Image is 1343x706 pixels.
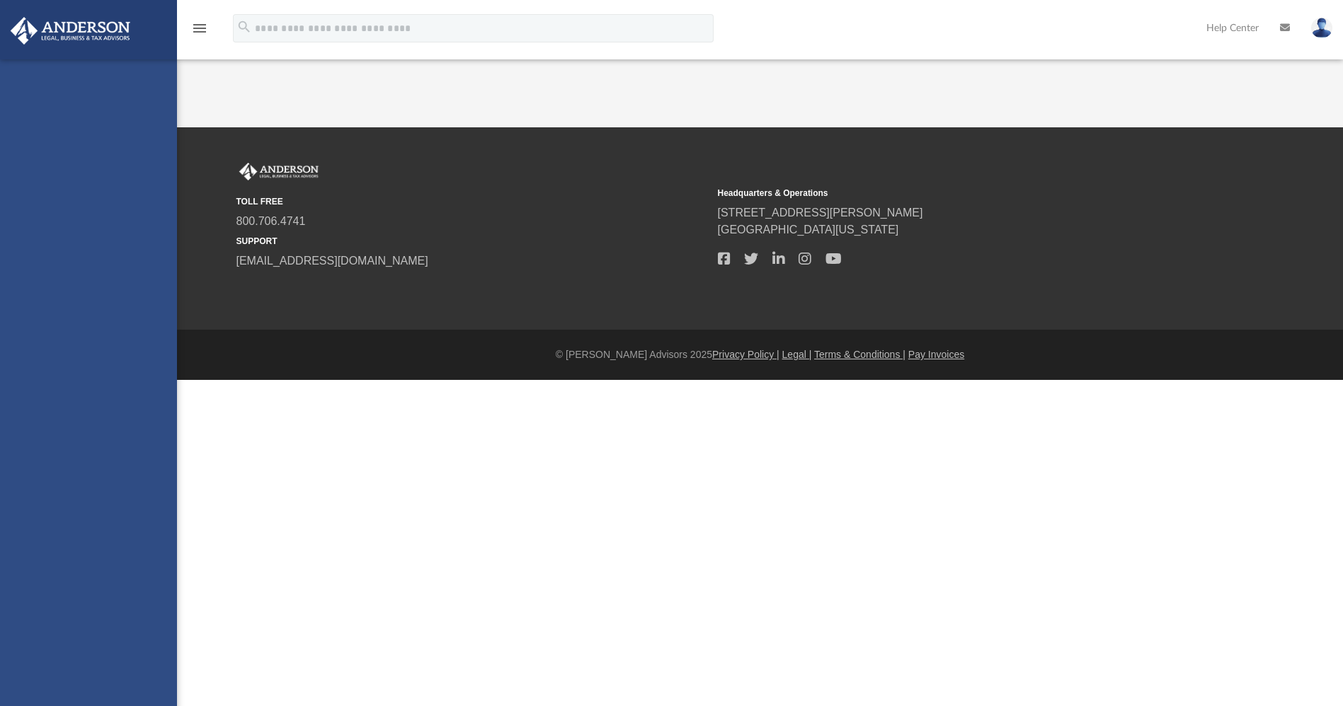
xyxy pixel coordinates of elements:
a: Privacy Policy | [712,349,779,360]
a: Pay Invoices [908,349,964,360]
small: TOLL FREE [236,195,708,208]
i: menu [191,20,208,37]
div: © [PERSON_NAME] Advisors 2025 [177,347,1343,362]
img: Anderson Advisors Platinum Portal [6,17,135,45]
small: Headquarters & Operations [718,187,1189,199]
a: 800.706.4741 [236,215,306,227]
a: Terms & Conditions | [814,349,905,360]
i: search [236,19,252,35]
a: menu [191,27,208,37]
img: User Pic [1311,18,1332,38]
a: Legal | [782,349,812,360]
a: [EMAIL_ADDRESS][DOMAIN_NAME] [236,255,428,267]
a: [GEOGRAPHIC_DATA][US_STATE] [718,224,899,236]
img: Anderson Advisors Platinum Portal [236,163,321,181]
a: [STREET_ADDRESS][PERSON_NAME] [718,207,923,219]
small: SUPPORT [236,235,708,248]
